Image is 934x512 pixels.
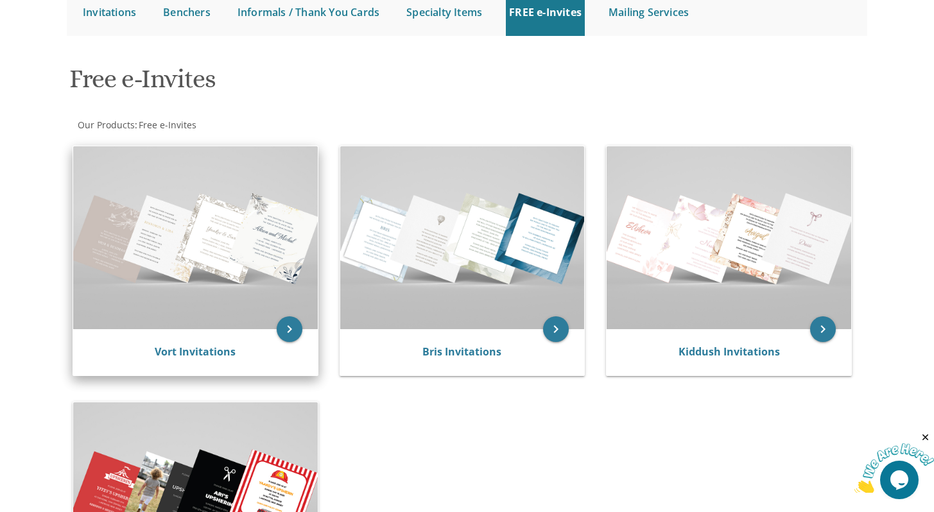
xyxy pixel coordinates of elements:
a: Vort Invitations [155,345,236,359]
a: keyboard_arrow_right [810,316,836,342]
span: Free e-Invites [139,119,196,131]
img: Vort Invitations [73,146,318,329]
img: Kiddush Invitations [607,146,851,329]
a: keyboard_arrow_right [543,316,569,342]
img: Bris Invitations [340,146,585,329]
iframe: chat widget [854,432,934,493]
a: keyboard_arrow_right [277,316,302,342]
div: : [67,119,467,132]
a: Our Products [76,119,135,131]
a: Bris Invitations [422,345,501,359]
a: Kiddush Invitations [679,345,780,359]
h1: Free e-Invites [69,65,593,103]
a: Free e-Invites [137,119,196,131]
